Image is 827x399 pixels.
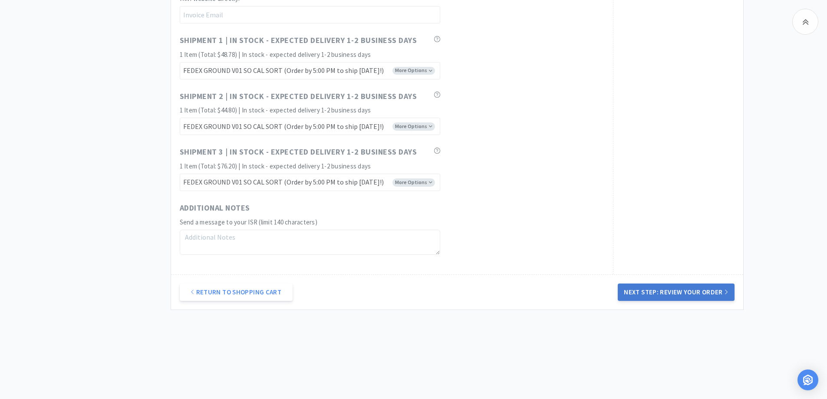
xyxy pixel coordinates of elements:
[618,284,734,301] button: Next Step: Review Your Order
[180,50,371,59] span: 1 Item (Total: $48.78) | In stock - expected delivery 1-2 business days
[180,6,440,23] input: Invoice Email
[180,146,417,158] span: Shipment 3 | In stock - expected delivery 1-2 business days
[180,106,371,114] span: 1 Item (Total: $44.80) | In stock - expected delivery 1-2 business days
[180,162,371,170] span: 1 Item (Total: $76.20) | In stock - expected delivery 1-2 business days
[180,284,293,301] a: Return to Shopping Cart
[180,34,417,47] span: Shipment 1 | In stock - expected delivery 1-2 business days
[180,202,250,214] span: Additional Notes
[180,218,317,226] span: Send a message to your ISR (limit 140 characters)
[180,90,417,103] span: Shipment 2 | In stock - expected delivery 1-2 business days
[797,369,818,390] div: Open Intercom Messenger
